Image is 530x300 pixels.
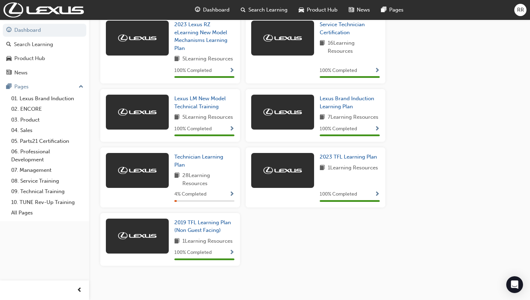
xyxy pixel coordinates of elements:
[3,2,84,17] img: Trak
[235,3,293,17] a: search-iconSearch Learning
[3,38,86,51] a: Search Learning
[320,164,325,173] span: book-icon
[6,56,12,62] span: car-icon
[8,104,86,115] a: 02. ENCORE
[320,153,380,161] a: 2023 TFL Learning Plan
[320,21,365,36] span: Service Technician Certification
[174,55,180,64] span: book-icon
[8,93,86,104] a: 01. Lexus Brand Induction
[248,6,288,14] span: Search Learning
[8,125,86,136] a: 04. Sales
[174,237,180,246] span: book-icon
[174,190,206,198] span: 4 % Completed
[514,4,527,16] button: RR
[328,113,378,122] span: 7 Learning Resources
[381,6,386,14] span: pages-icon
[189,3,235,17] a: guage-iconDashboard
[328,164,378,173] span: 1 Learning Resources
[320,21,380,36] a: Service Technician Certification
[174,67,212,75] span: 100 % Completed
[375,126,380,132] span: Show Progress
[8,176,86,186] a: 08. Service Training
[263,109,302,116] img: Trak
[3,80,86,93] button: Pages
[174,219,231,234] span: 2019 TFL Learning Plan (Non Guest Facing)
[174,21,234,52] a: 2023 Lexus RZ eLearning New Model Mechanisms Learning Plan
[320,67,357,75] span: 100 % Completed
[3,24,86,37] a: Dashboard
[229,191,234,198] span: Show Progress
[6,27,12,34] span: guage-icon
[307,6,337,14] span: Product Hub
[203,6,230,14] span: Dashboard
[3,66,86,79] a: News
[174,95,234,110] a: Lexus LM New Model Technical Training
[328,39,380,55] span: 16 Learning Resources
[229,68,234,74] span: Show Progress
[182,55,233,64] span: 5 Learning Resources
[174,153,234,169] a: Technician Learning Plan
[182,113,233,122] span: 5 Learning Resources
[8,146,86,165] a: 06. Professional Development
[375,190,380,199] button: Show Progress
[320,154,377,160] span: 2023 TFL Learning Plan
[14,83,29,91] div: Pages
[8,207,86,218] a: All Pages
[174,249,212,257] span: 100 % Completed
[6,84,12,90] span: pages-icon
[263,167,302,174] img: Trak
[174,113,180,122] span: book-icon
[3,22,86,80] button: DashboardSearch LearningProduct HubNews
[320,113,325,122] span: book-icon
[293,3,343,17] a: car-iconProduct Hub
[375,68,380,74] span: Show Progress
[8,115,86,125] a: 03. Product
[229,66,234,75] button: Show Progress
[8,136,86,147] a: 05. Parts21 Certification
[77,286,82,295] span: prev-icon
[118,109,157,116] img: Trak
[174,171,180,187] span: book-icon
[182,237,233,246] span: 1 Learning Resources
[6,42,11,48] span: search-icon
[118,35,157,42] img: Trak
[375,125,380,133] button: Show Progress
[241,6,246,14] span: search-icon
[229,125,234,133] button: Show Progress
[320,125,357,133] span: 100 % Completed
[376,3,409,17] a: pages-iconPages
[229,250,234,256] span: Show Progress
[14,69,28,77] div: News
[375,191,380,198] span: Show Progress
[3,52,86,65] a: Product Hub
[14,41,53,49] div: Search Learning
[263,35,302,42] img: Trak
[320,39,325,55] span: book-icon
[118,167,157,174] img: Trak
[182,171,234,187] span: 28 Learning Resources
[174,219,234,234] a: 2019 TFL Learning Plan (Non Guest Facing)
[506,276,523,293] div: Open Intercom Messenger
[517,6,524,14] span: RR
[343,3,376,17] a: news-iconNews
[229,248,234,257] button: Show Progress
[6,70,12,76] span: news-icon
[118,232,157,239] img: Trak
[375,66,380,75] button: Show Progress
[14,54,45,63] div: Product Hub
[229,126,234,132] span: Show Progress
[79,82,84,92] span: up-icon
[320,95,380,110] a: Lexus Brand Induction Learning Plan
[174,154,223,168] span: Technician Learning Plan
[8,165,86,176] a: 07. Management
[357,6,370,14] span: News
[8,186,86,197] a: 09. Technical Training
[174,125,212,133] span: 100 % Completed
[389,6,404,14] span: Pages
[349,6,354,14] span: news-icon
[299,6,304,14] span: car-icon
[320,95,374,110] span: Lexus Brand Induction Learning Plan
[320,190,357,198] span: 100 % Completed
